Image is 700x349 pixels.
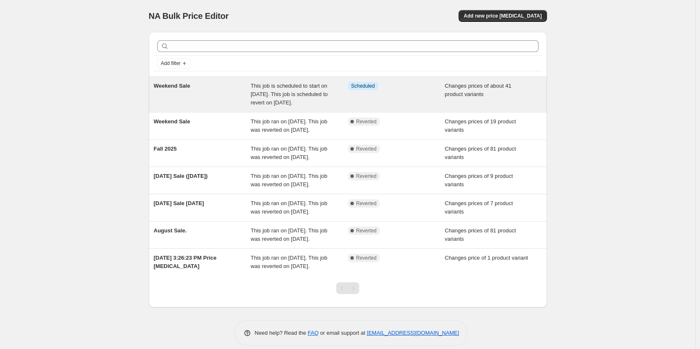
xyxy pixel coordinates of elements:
span: Changes prices of 7 product variants [445,200,513,215]
span: Changes price of 1 product variant [445,255,528,261]
span: This job ran on [DATE]. This job was reverted on [DATE]. [251,227,327,242]
span: Changes prices of about 41 product variants [445,83,511,97]
span: Reverted [356,118,377,125]
span: [DATE] Sale ([DATE]) [154,173,208,179]
nav: Pagination [336,282,359,294]
span: or email support at [319,330,367,336]
button: Add new price [MEDICAL_DATA] [459,10,547,22]
span: Reverted [356,173,377,180]
span: Changes prices of 9 product variants [445,173,513,188]
span: Changes prices of 81 product variants [445,146,516,160]
span: This job is scheduled to start on [DATE]. This job is scheduled to revert on [DATE]. [251,83,328,106]
span: Weekend Sale [154,83,190,89]
span: Scheduled [351,83,375,89]
span: Need help? Read the [255,330,308,336]
span: This job ran on [DATE]. This job was reverted on [DATE]. [251,173,327,188]
span: This job ran on [DATE]. This job was reverted on [DATE]. [251,200,327,215]
span: Reverted [356,227,377,234]
span: Reverted [356,146,377,152]
span: This job ran on [DATE]. This job was reverted on [DATE]. [251,255,327,269]
a: [EMAIL_ADDRESS][DOMAIN_NAME] [367,330,459,336]
span: Add new price [MEDICAL_DATA] [464,13,542,19]
button: Add filter [157,58,191,68]
span: NA Bulk Price Editor [149,11,229,21]
span: [DATE] 3:26:23 PM Price [MEDICAL_DATA] [154,255,217,269]
span: [DATE] Sale [DATE] [154,200,204,206]
span: Reverted [356,200,377,207]
span: Weekend Sale [154,118,190,125]
a: FAQ [308,330,319,336]
span: Reverted [356,255,377,261]
span: August Sale. [154,227,187,234]
span: This job ran on [DATE]. This job was reverted on [DATE]. [251,146,327,160]
span: This job ran on [DATE]. This job was reverted on [DATE]. [251,118,327,133]
span: Fall 2025 [154,146,177,152]
span: Changes prices of 81 product variants [445,227,516,242]
span: Add filter [161,60,181,67]
span: Changes prices of 19 product variants [445,118,516,133]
